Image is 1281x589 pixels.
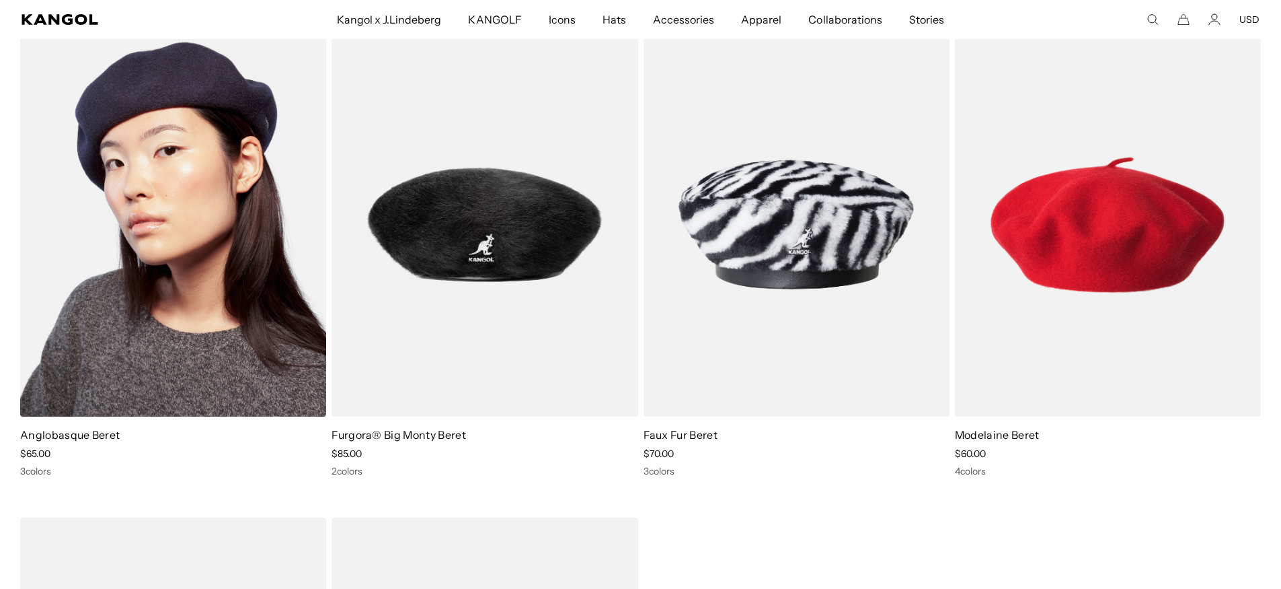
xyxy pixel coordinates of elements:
img: Faux Fur Beret [644,32,949,417]
img: Modelaine Beret [955,32,1261,417]
div: 4 colors [955,465,1261,477]
span: $70.00 [644,448,674,460]
a: Kangol [22,14,223,25]
img: Furgora® Big Monty Beret [332,32,637,417]
button: Cart [1177,13,1190,26]
a: Modelaine Beret [955,428,1040,442]
div: 3 colors [644,465,949,477]
span: $60.00 [955,448,986,460]
span: $85.00 [332,448,362,460]
span: $65.00 [20,448,50,460]
a: Account [1208,13,1220,26]
div: 2 colors [332,465,637,477]
button: USD [1239,13,1259,26]
a: Faux Fur Beret [644,428,717,442]
summary: Search here [1147,13,1159,26]
a: Furgora® Big Monty Beret [332,428,466,442]
div: 3 colors [20,465,326,477]
img: Anglobasque Beret [20,32,326,417]
a: Anglobasque Beret [20,428,120,442]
